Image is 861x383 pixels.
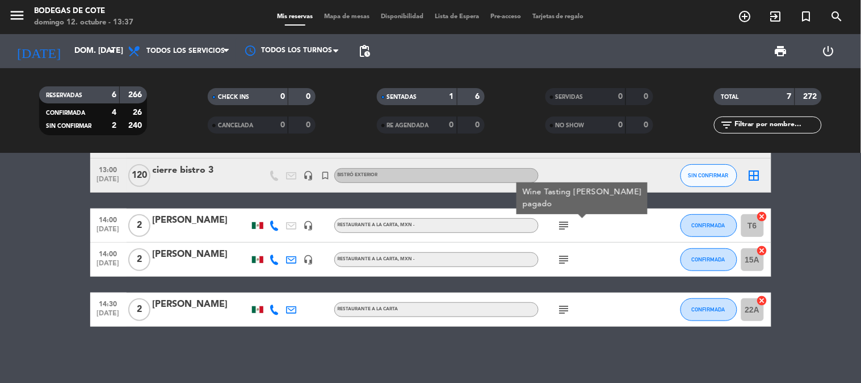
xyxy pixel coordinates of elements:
i: cancel [757,211,768,222]
span: Todos los servicios [146,47,225,55]
span: print [774,44,788,58]
span: [DATE] [94,226,123,239]
strong: 272 [804,93,820,101]
span: BISTRÓ EXTERIOR [338,173,378,177]
span: , MXN - [398,223,415,227]
i: arrow_drop_down [106,44,119,58]
strong: 0 [644,121,650,129]
i: headset_mic [304,255,314,265]
i: border_all [747,169,761,182]
span: 2 [128,214,150,237]
button: SIN CONFIRMAR [681,164,737,187]
span: Disponibilidad [375,14,429,20]
i: cancel [757,295,768,306]
span: RESERVADAS [46,93,82,98]
div: [PERSON_NAME] [153,297,249,312]
span: 120 [128,164,150,187]
i: headset_mic [304,220,314,231]
span: SIN CONFIRMAR [46,123,91,129]
span: Mis reservas [271,14,318,20]
strong: 1 [450,93,454,101]
strong: 4 [112,109,116,116]
span: RE AGENDADA [387,123,429,128]
i: subject [557,219,571,232]
div: LOG OUT [805,34,852,68]
strong: 0 [644,93,650,101]
div: cierre bistro 3 [153,163,249,178]
span: CONFIRMADA [692,222,725,228]
span: 2 [128,248,150,271]
span: 2 [128,298,150,321]
strong: 0 [475,121,482,129]
div: Wine Tasting [PERSON_NAME] pagado [522,186,641,210]
button: menu [9,7,26,28]
strong: 240 [128,122,144,130]
span: [DATE] [94,310,123,323]
span: 14:00 [94,213,123,226]
strong: 0 [306,121,313,129]
span: SIN CONFIRMAR [688,172,729,178]
i: add_circle_outline [738,10,752,23]
strong: 26 [133,109,144,116]
span: TOTAL [721,94,738,100]
span: CHECK INS [218,94,249,100]
span: Mapa de mesas [318,14,375,20]
i: subject [557,303,571,317]
span: BUSCAR [822,7,852,26]
strong: 266 [128,91,144,99]
span: RESERVAR MESA [730,7,761,26]
span: SERVIDAS [556,94,583,100]
span: CONFIRMADA [46,110,85,116]
span: [DATE] [94,176,123,189]
input: Filtrar por nombre... [733,119,821,131]
span: pending_actions [358,44,371,58]
span: Pre-acceso [485,14,527,20]
div: Bodegas de Cote [34,6,133,17]
strong: 0 [618,93,623,101]
strong: 6 [112,91,116,99]
span: , MXN - [398,257,415,261]
i: headset_mic [304,170,314,181]
span: SENTADAS [387,94,417,100]
strong: 0 [618,121,623,129]
strong: 0 [306,93,313,101]
i: subject [557,253,571,267]
i: power_settings_new [822,44,835,58]
span: 13:00 [94,163,123,176]
span: 14:00 [94,247,123,260]
i: [DATE] [9,39,69,64]
button: CONFIRMADA [681,298,737,321]
strong: 6 [475,93,482,101]
button: CONFIRMADA [681,214,737,237]
strong: 0 [280,121,285,129]
span: Reserva especial [791,7,822,26]
i: turned_in_not [800,10,813,23]
span: Lista de Espera [429,14,485,20]
span: RESTAURANTE A LA CARTA [338,307,398,311]
span: 14:30 [94,297,123,310]
i: cancel [757,245,768,256]
div: [PERSON_NAME] [153,247,249,262]
div: domingo 12. octubre - 13:37 [34,17,133,28]
div: [PERSON_NAME] [153,213,249,228]
span: [DATE] [94,260,123,273]
span: RESTAURANTE A LA CARTA [338,257,415,261]
span: WALK IN [761,7,791,26]
strong: 2 [112,122,116,130]
i: menu [9,7,26,24]
span: CONFIRMADA [692,306,725,313]
span: CANCELADA [218,123,253,128]
span: RESTAURANTE A LA CARTA [338,223,415,227]
strong: 7 [787,93,792,101]
strong: 0 [280,93,285,101]
i: search [830,10,844,23]
i: exit_to_app [769,10,783,23]
i: filter_list [720,118,733,132]
i: turned_in_not [321,170,331,181]
span: Tarjetas de regalo [527,14,590,20]
strong: 0 [450,121,454,129]
button: CONFIRMADA [681,248,737,271]
span: CONFIRMADA [692,256,725,263]
span: NO SHOW [556,123,585,128]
